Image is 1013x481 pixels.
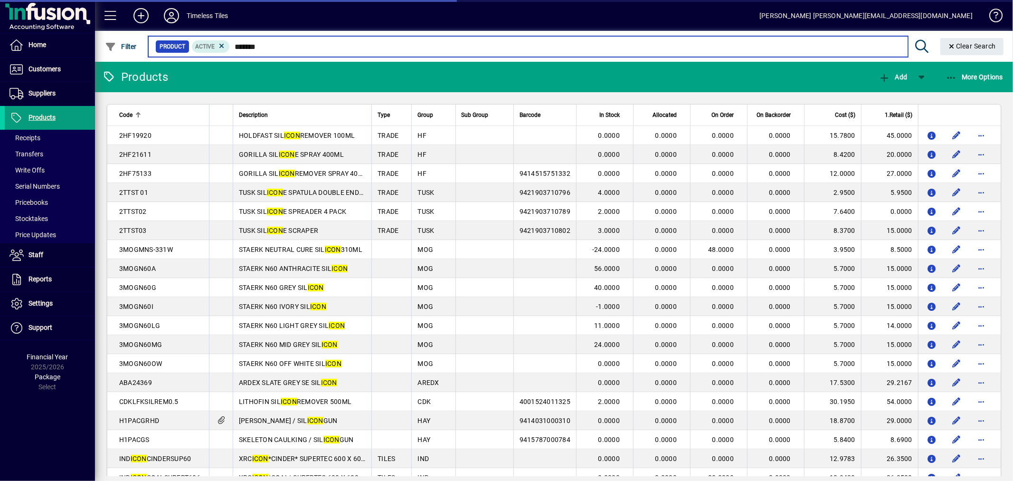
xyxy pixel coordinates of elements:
td: 29.2167 [861,373,918,392]
span: IND [417,455,429,462]
span: 0.0000 [598,379,620,386]
span: 0.0000 [655,303,677,310]
a: Stocktakes [5,211,95,227]
span: 0.0000 [598,151,620,158]
button: More options [974,318,989,333]
span: TUSK [417,227,434,234]
button: Edit [949,318,964,333]
button: Edit [949,147,964,162]
td: 7.6400 [804,202,861,221]
span: 2HF19920 [119,132,151,139]
td: 20.0000 [861,145,918,164]
button: Filter [103,38,139,55]
span: H1PACGS [119,436,150,443]
button: Edit [949,299,964,314]
div: Barcode [520,110,570,120]
span: 11.0000 [594,322,620,329]
button: More options [974,261,989,276]
span: Receipts [9,134,40,142]
span: ABA24369 [119,379,152,386]
span: 0.0000 [769,227,791,234]
span: 0.0000 [598,360,620,367]
span: 0.0000 [769,170,791,177]
span: 0.0000 [655,151,677,158]
em: ICON [325,246,341,253]
em: ICON [308,284,324,291]
em: ICON [329,322,345,329]
div: Allocated [639,110,685,120]
span: Support [28,324,52,331]
span: 0.0000 [655,284,677,291]
em: ICON [284,132,300,139]
div: Sub Group [462,110,508,120]
td: 5.7000 [804,297,861,316]
td: 5.7000 [804,278,861,297]
button: Edit [949,204,964,219]
button: More options [974,166,989,181]
td: 5.8400 [804,430,861,449]
a: Customers [5,58,95,81]
span: 0.0000 [655,417,677,424]
a: Transfers [5,146,95,162]
td: 5.9500 [861,183,918,202]
button: Profile [156,7,187,24]
span: 9421903710796 [520,189,570,196]
span: On Order [711,110,734,120]
span: Financial Year [27,353,68,361]
span: STAERK N60 GREY SIL [239,284,324,291]
span: IND CINDERSUP60 [119,455,191,462]
span: 0.0000 [769,398,791,405]
span: SKELETON CAULKING / SIL GUN [239,436,354,443]
div: Type [378,110,406,120]
span: 9421903710789 [520,208,570,215]
span: HF [417,151,426,158]
td: 15.0000 [861,259,918,278]
span: 0.0000 [769,436,791,443]
span: Clear Search [948,42,996,50]
span: [PERSON_NAME] / SIL GUN [239,417,338,424]
td: 30.1950 [804,392,861,411]
td: 15.0000 [861,335,918,354]
em: ICON [310,303,326,310]
span: Group [417,110,433,120]
td: 5.7000 [804,354,861,373]
td: 3.9500 [804,240,861,259]
span: 9414031000310 [520,417,570,424]
span: 0.0000 [769,208,791,215]
button: Add [876,68,909,86]
button: More options [974,337,989,352]
td: 26.3500 [861,449,918,468]
span: Active [196,43,215,50]
button: More options [974,432,989,447]
span: 0.0000 [655,246,677,253]
a: Write Offs [5,162,95,178]
span: 0.0000 [655,189,677,196]
button: Edit [949,356,964,371]
span: GORILLA SIL E SPRAY 400ML [239,151,344,158]
td: 45.0000 [861,126,918,145]
td: 15.0000 [861,278,918,297]
span: 24.0000 [594,341,620,348]
span: 2TTST 01 [119,189,148,196]
span: 3MOGMNS-331W [119,246,173,253]
span: STAERK N60 ANTHRACITE SIL [239,265,348,272]
span: 0.0000 [712,132,734,139]
span: Settings [28,299,53,307]
span: HAY [417,436,430,443]
span: 2.0000 [598,208,620,215]
div: In Stock [582,110,628,120]
td: 29.0000 [861,411,918,430]
em: ICON [281,398,297,405]
span: 40.0000 [594,284,620,291]
span: 9421903710802 [520,227,570,234]
span: STAERK NEUTRAL CURE SIL 310ML [239,246,362,253]
span: TUSK [417,189,434,196]
button: Edit [949,223,964,238]
a: Receipts [5,130,95,146]
span: 0.0000 [769,189,791,196]
span: 0.0000 [712,322,734,329]
td: 15.0000 [861,221,918,240]
td: 17.5300 [804,373,861,392]
span: In Stock [599,110,620,120]
button: More options [974,185,989,200]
